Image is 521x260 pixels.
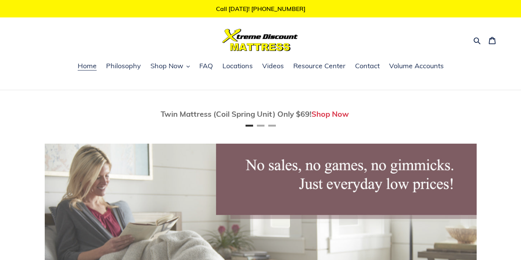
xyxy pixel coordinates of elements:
[150,61,183,70] span: Shop Now
[106,61,141,70] span: Philosophy
[268,125,276,127] button: Page 3
[389,61,444,70] span: Volume Accounts
[78,61,97,70] span: Home
[262,61,284,70] span: Videos
[102,61,145,72] a: Philosophy
[351,61,383,72] a: Contact
[196,61,217,72] a: FAQ
[222,29,298,51] img: Xtreme Discount Mattress
[293,61,346,70] span: Resource Center
[311,109,349,119] a: Shop Now
[222,61,253,70] span: Locations
[147,61,194,72] button: Shop Now
[385,61,447,72] a: Volume Accounts
[258,61,288,72] a: Videos
[161,109,311,119] span: Twin Mattress (Coil Spring Unit) Only $69!
[219,61,257,72] a: Locations
[257,125,264,127] button: Page 2
[289,61,349,72] a: Resource Center
[74,61,100,72] a: Home
[355,61,380,70] span: Contact
[246,125,253,127] button: Page 1
[199,61,213,70] span: FAQ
